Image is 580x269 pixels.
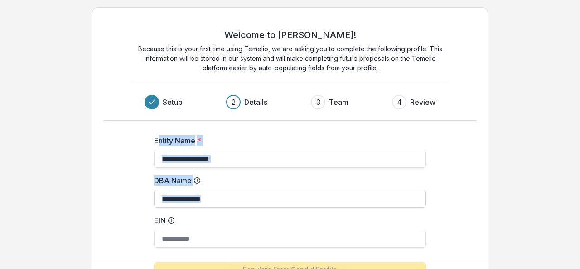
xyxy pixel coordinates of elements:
[316,97,320,108] div: 3
[397,97,402,108] div: 4
[145,95,435,109] div: Progress
[329,97,348,108] h3: Team
[131,44,449,73] p: Because this is your first time using Temelio, we are asking you to complete the following profil...
[154,215,420,226] label: EIN
[163,97,183,108] h3: Setup
[410,97,435,108] h3: Review
[244,97,267,108] h3: Details
[154,175,420,186] label: DBA Name
[224,29,356,40] h2: Welcome to [PERSON_NAME]!
[232,97,236,108] div: 2
[154,135,420,146] label: Entity Name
